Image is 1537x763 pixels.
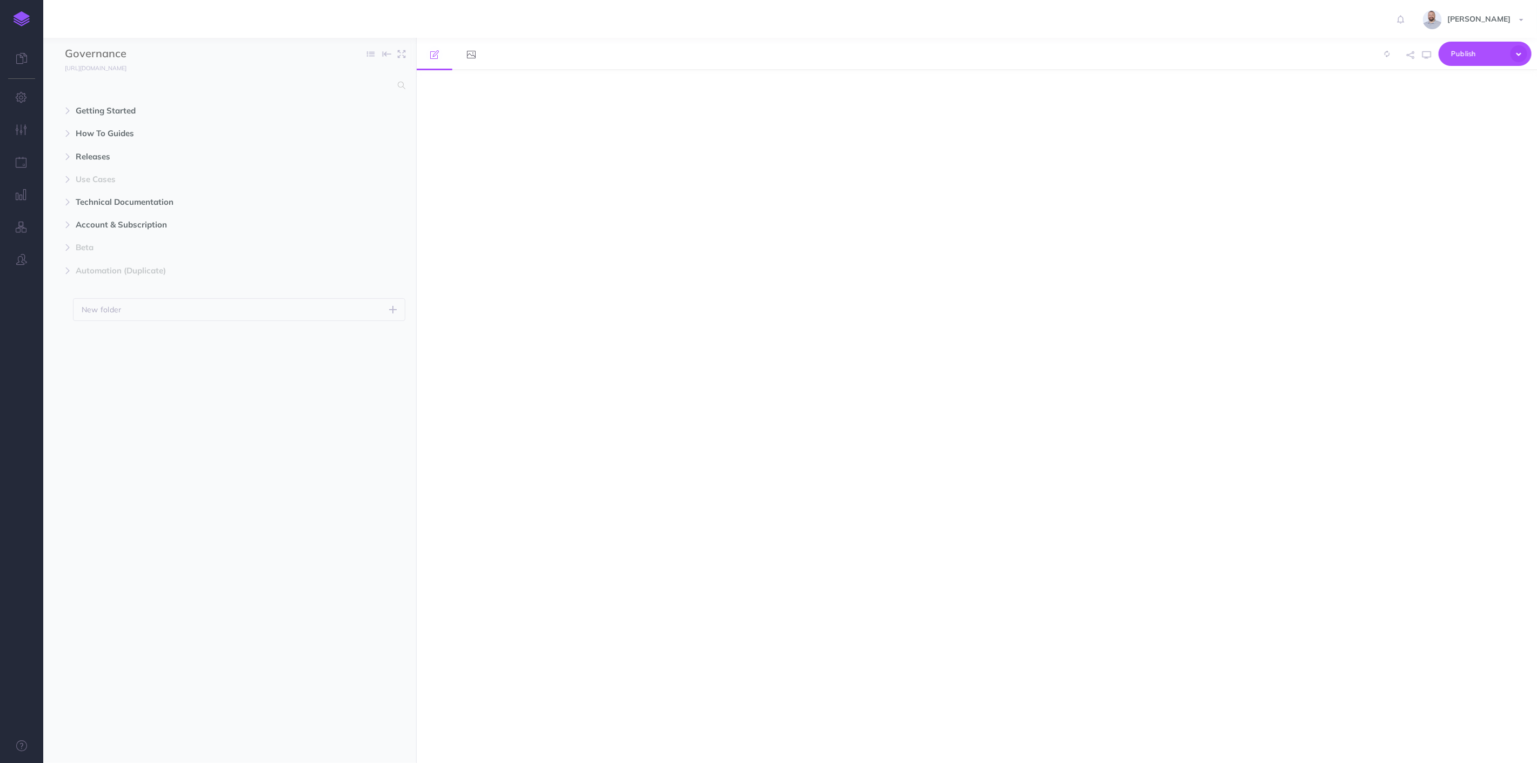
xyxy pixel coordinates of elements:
span: Getting Started [76,104,338,117]
small: [URL][DOMAIN_NAME] [65,64,126,72]
a: [URL][DOMAIN_NAME] [43,62,137,73]
span: Automation (Duplicate) [76,264,338,277]
img: dqmYJ6zMSCra9RPGpxPUfVOofRKbTqLnhKYT2M4s.jpg [1423,10,1442,29]
span: [PERSON_NAME] [1442,14,1516,24]
span: Use Cases [76,173,338,186]
button: Publish [1439,42,1532,66]
span: How To Guides [76,127,338,140]
img: logo-mark.svg [14,11,30,26]
button: New folder [73,298,405,321]
input: Search [65,76,391,95]
span: Account & Subscription [76,218,338,231]
input: Documentation Name [65,46,192,62]
span: Publish [1451,45,1505,62]
span: Beta [76,241,338,254]
p: New folder [82,304,122,316]
span: Technical Documentation [76,196,338,209]
span: Releases [76,150,338,163]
